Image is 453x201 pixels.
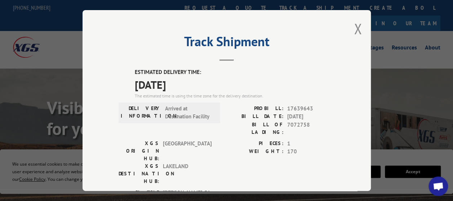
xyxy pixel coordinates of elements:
div: The estimated time is using the time zone for the delivery destination. [135,92,335,99]
label: DELIVERY INFORMATION: [121,104,161,121]
label: ESTIMATED DELIVERY TIME: [135,68,335,77]
span: [DATE] [135,76,335,92]
label: PROBILL: [227,104,284,113]
span: 17639643 [287,104,335,113]
span: Arrived at Destination Facility [165,104,214,121]
label: XGS ORIGIN HUB: [119,139,159,162]
label: BILL OF LADING: [227,121,284,136]
span: 7072758 [287,121,335,136]
span: LAKELAND [163,162,212,185]
div: Open chat [428,176,448,196]
span: [DATE] [287,113,335,121]
label: XGS DESTINATION HUB: [119,162,159,185]
span: 170 [287,148,335,156]
label: WEIGHT: [227,148,284,156]
label: BILL DATE: [227,113,284,121]
span: 1 [287,139,335,148]
span: [GEOGRAPHIC_DATA] [163,139,212,162]
h2: Track Shipment [119,36,335,50]
label: PIECES: [227,139,284,148]
button: Close modal [354,19,362,38]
